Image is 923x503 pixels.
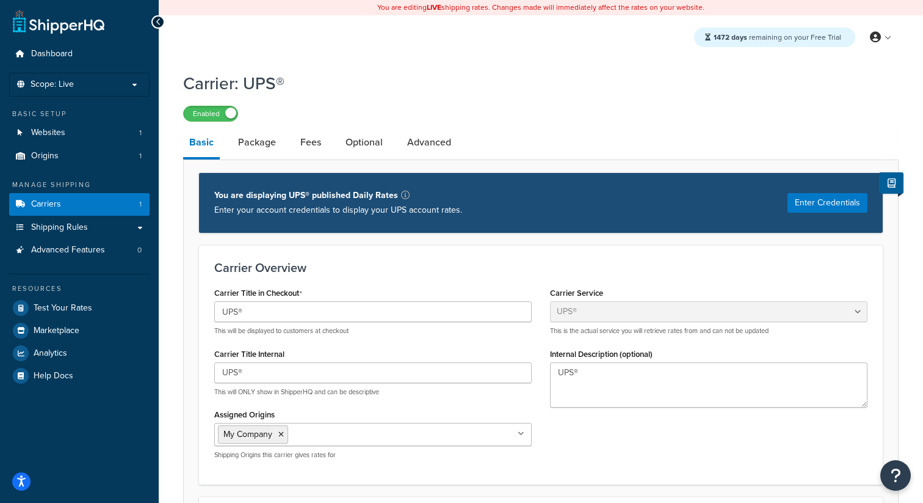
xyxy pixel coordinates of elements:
[879,172,903,194] button: Show Help Docs
[9,122,150,144] a: Websites1
[31,79,74,90] span: Scope: Live
[139,199,142,210] span: 1
[183,128,220,160] a: Basic
[9,43,150,65] a: Dashboard
[31,245,105,255] span: Advanced Features
[550,326,867,336] p: This is the actual service you will retrieve rates from and can not be updated
[9,320,150,342] a: Marketplace
[9,239,150,262] li: Advanced Features
[34,326,79,336] span: Marketplace
[9,365,150,387] a: Help Docs
[9,193,150,216] li: Carriers
[214,387,532,397] p: This will ONLY show in ShipperHQ and can be descriptive
[214,288,302,298] label: Carrier Title in Checkout
[9,193,150,216] a: Carriers1
[550,350,653,359] label: Internal Description (optional)
[31,199,61,210] span: Carriers
[9,342,150,364] a: Analytics
[9,180,150,190] div: Manage Shipping
[550,362,867,408] textarea: UPS®
[339,128,389,157] a: Optional
[139,151,142,161] span: 1
[9,145,150,167] li: Origins
[214,410,275,419] label: Assigned Origins
[9,284,150,294] div: Resources
[232,128,282,157] a: Package
[137,245,142,255] span: 0
[184,106,237,121] label: Enabled
[9,216,150,239] a: Shipping Rules
[31,151,59,161] span: Origins
[214,261,867,274] h3: Carrier Overview
[31,222,88,233] span: Shipping Rules
[550,288,603,298] label: Carrier Service
[223,428,272,441] span: My Company
[427,2,441,13] b: LIVE
[714,32,747,43] strong: 1472 days
[9,122,150,144] li: Websites
[880,460,911,491] button: Open Resource Center
[214,450,532,460] p: Shipping Origins this carrier gives rates for
[183,72,883,95] h1: Carrier: UPS®
[401,128,457,157] a: Advanced
[787,193,867,213] button: Enter Credentials
[214,350,284,359] label: Carrier Title Internal
[139,128,142,138] span: 1
[9,297,150,319] a: Test Your Rates
[714,32,841,43] span: remaining on your Free Trial
[214,203,462,218] p: Enter your account credentials to display your UPS account rates.
[31,128,65,138] span: Websites
[34,348,67,359] span: Analytics
[34,303,92,314] span: Test Your Rates
[9,109,150,119] div: Basic Setup
[9,239,150,262] a: Advanced Features0
[214,326,532,336] p: This will be displayed to customers at checkout
[294,128,327,157] a: Fees
[214,188,462,203] p: You are displaying UPS® published Daily Rates
[34,371,73,381] span: Help Docs
[9,145,150,167] a: Origins1
[31,49,73,59] span: Dashboard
